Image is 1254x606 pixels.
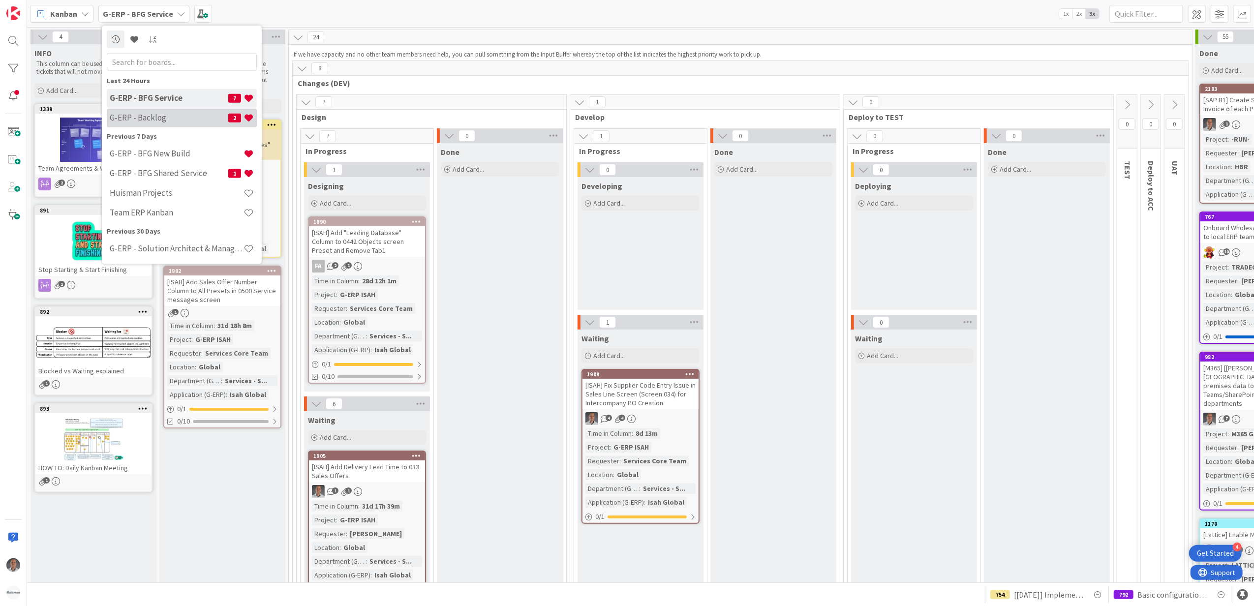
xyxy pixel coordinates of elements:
div: Time in Column [167,320,214,331]
span: 7 [315,96,332,108]
span: Add Card... [46,86,78,95]
span: : [370,570,372,580]
span: : [366,556,367,567]
span: 0 [873,316,889,328]
div: Requester [1203,442,1237,453]
div: 891 [40,207,152,214]
span: 2x [1072,9,1086,19]
span: : [639,483,641,494]
span: 4 [619,415,625,421]
span: 0 / 1 [595,512,605,522]
div: FA [312,260,325,273]
div: Application (G-ERP) [312,344,370,355]
div: Project [1203,134,1227,145]
span: Add Card... [867,199,898,208]
span: 0 [866,130,883,142]
div: 1339 [35,105,152,114]
div: 1909[ISAH] Fix Supplier Code Entry Issue in Sales Line Screen (Screen 034) for Intercompany PO Cr... [582,370,699,409]
div: 1905 [313,453,425,459]
div: Global [196,362,223,372]
div: Services - S... [367,556,414,567]
span: : [226,389,227,400]
h4: G-ERP - Solution Architect & Management [110,243,244,253]
div: Project [167,334,191,345]
div: 1902[ISAH] Add Sales Offer Number Column to All Presets in 0500 Service messages screen [164,267,280,306]
span: : [191,334,193,345]
span: Add Card... [320,199,351,208]
span: 2 [332,262,338,269]
span: : [1227,262,1229,273]
div: 1905 [309,452,425,460]
span: 3x [1086,9,1099,19]
p: This column can be used for informational tickets that will not move across the board [36,60,151,76]
span: : [632,428,633,439]
span: Deploy to TEST [849,112,1101,122]
div: [ISAH] Add Delivery Lead Time to 033 Sales Offers [309,460,425,482]
img: avatar [6,586,20,600]
div: HOW TO: Daily Kanban Meeting [35,461,152,474]
span: In Progress [579,146,695,156]
div: Department (G-ERP) [312,556,366,567]
div: Location [585,469,613,480]
span: : [201,348,203,359]
span: Add Card... [453,165,484,174]
span: 7 [228,93,241,102]
div: Requester [1203,275,1237,286]
div: 0/1 [164,403,280,415]
b: G-ERP - BFG Service [103,9,173,19]
div: Application (G-ERP) [167,389,226,400]
div: 0/1 [582,511,699,523]
span: 24 [307,31,324,43]
div: Isah Global [372,570,413,580]
span: Support [21,1,45,13]
span: 1 [59,281,65,287]
span: TEST [1123,161,1132,180]
div: [ISAH] Add "Leading Database" Column to 0442 Objects screen Preset and Remove Tab1 [309,226,425,257]
span: : [644,497,645,508]
div: Department (G-ERP) [167,375,221,386]
div: Global [614,469,641,480]
div: Location [312,317,339,328]
span: 0 [1142,118,1159,130]
span: Done [441,147,459,157]
span: 0 / 1 [322,359,331,369]
div: Location [167,362,195,372]
span: Waiting [308,415,336,425]
div: Global [341,317,367,328]
span: Develop [575,112,827,122]
div: [ISAH] Fix Supplier Code Entry Issue in Sales Line Screen (Screen 034) for Intercompany PO Creation [582,379,699,409]
div: Department (G-ERP) [312,331,366,341]
span: 7 [1223,415,1230,422]
span: 2 [228,113,241,122]
div: Services - S... [367,331,414,341]
div: 31d 18h 8m [215,320,254,331]
div: Requester [167,348,201,359]
div: [PERSON_NAME] [347,528,404,539]
span: : [358,501,360,512]
span: 1 [172,309,179,315]
span: 1 [43,380,50,387]
img: PS [6,558,20,572]
span: : [613,469,614,480]
div: Location [1203,456,1231,467]
span: In Progress [306,146,421,156]
span: 0 / 1 [1213,498,1223,509]
div: 792 [1114,590,1133,599]
span: [[DATE]] Implement Accountview BI information- [Data Transport to BI Datalake] [1014,589,1084,601]
div: Requester [312,303,346,314]
div: 1909 [582,370,699,379]
span: : [221,375,222,386]
img: LC [1203,544,1216,557]
div: 4 [1233,543,1242,551]
span: : [370,344,372,355]
span: 1 [1223,121,1230,127]
span: 1 [332,487,338,494]
h4: Team ERP Kanban [110,208,244,217]
div: 891 [35,206,152,215]
div: Isah Global [645,497,687,508]
div: Location [1203,289,1231,300]
span: 1 [326,164,342,176]
span: Kanban [50,8,77,20]
span: : [336,289,337,300]
span: 0 / 1 [177,404,186,414]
